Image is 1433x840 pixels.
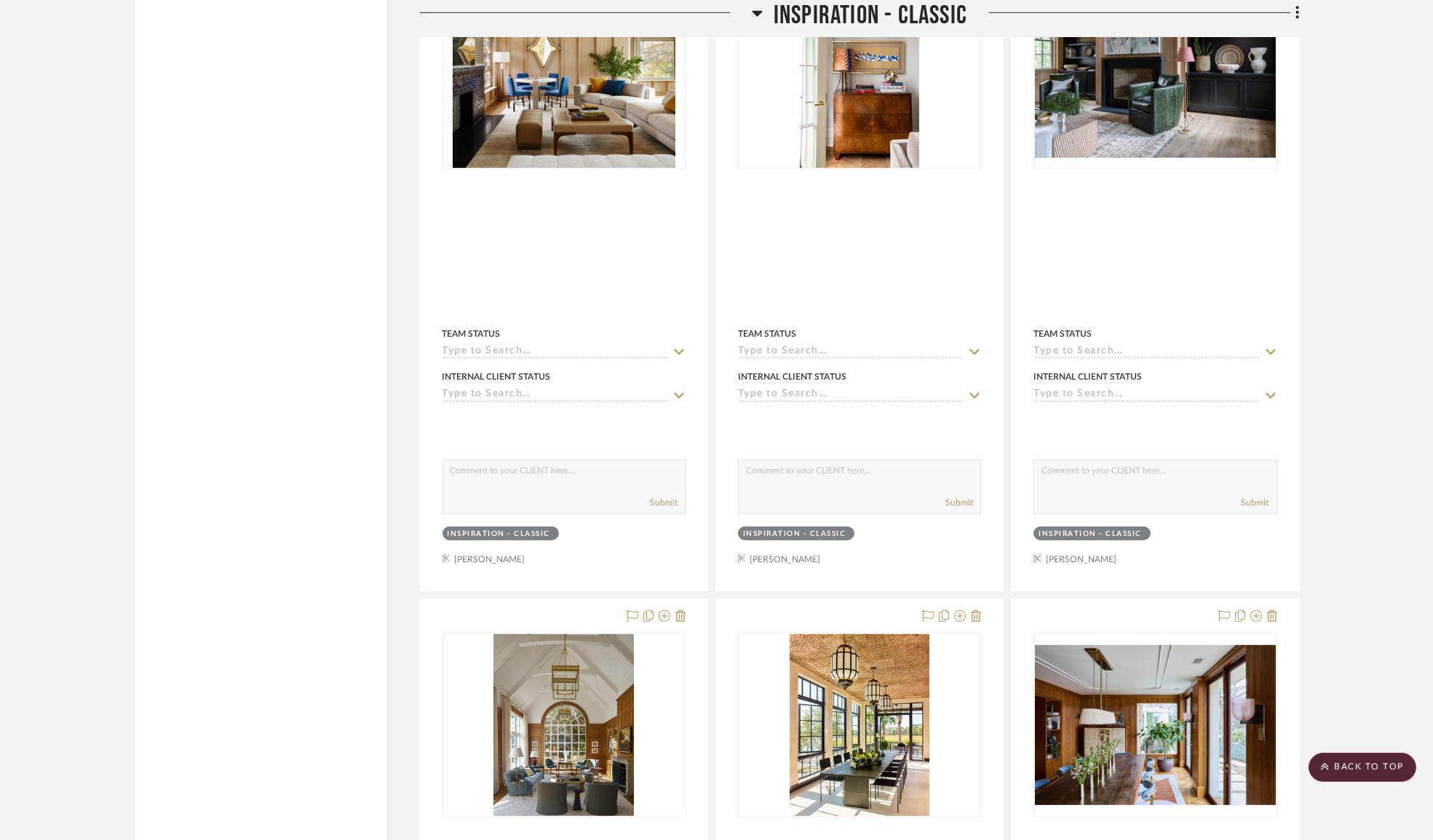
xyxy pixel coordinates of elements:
input: Type to Search… [1033,388,1259,402]
img: null [790,634,929,816]
input: Type to Search… [738,388,964,402]
div: Team Status [738,327,796,340]
button: Submit [1242,496,1269,509]
img: null [1035,645,1275,805]
div: Inspiration - Classic [448,529,551,540]
input: Type to Search… [1033,345,1259,359]
div: Internal Client Status [738,370,846,383]
input: Type to Search… [442,345,668,359]
scroll-to-top-button: BACK TO TOP [1309,753,1416,782]
button: Submit [945,496,973,509]
input: Type to Search… [442,388,668,402]
div: Internal Client Status [1033,370,1142,383]
div: Internal Client Status [442,370,551,383]
div: Team Status [442,327,501,340]
div: Inspiration - Classic [1039,529,1142,540]
div: Inspiration - Classic [743,529,846,540]
button: Submit [650,496,678,509]
div: Team Status [1033,327,1092,340]
input: Type to Search… [738,345,964,359]
img: null [493,634,634,816]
